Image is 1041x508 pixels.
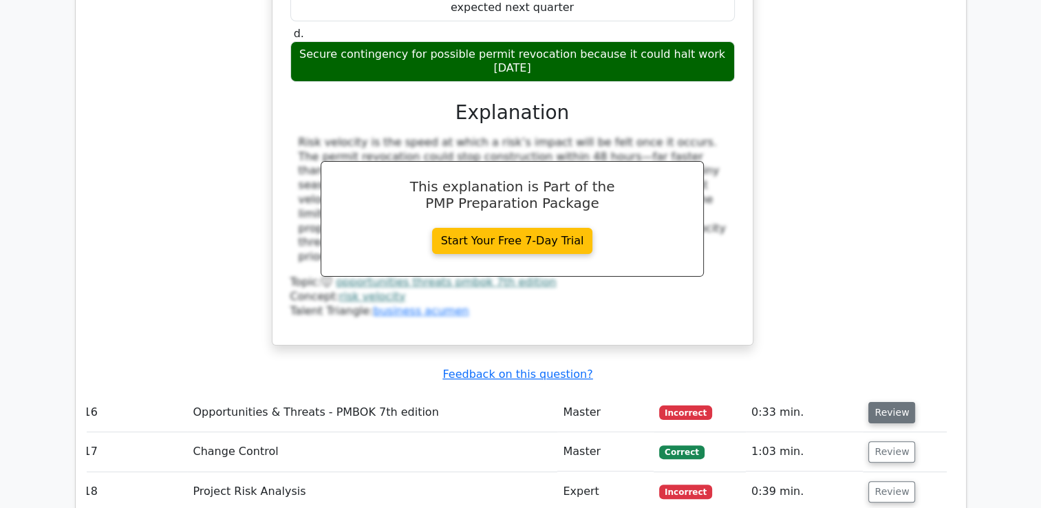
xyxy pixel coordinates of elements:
[290,41,735,83] div: Secure contingency for possible permit revocation because it could halt work [DATE]
[299,101,727,125] h3: Explanation
[868,441,915,463] button: Review
[78,432,188,472] td: 17
[290,275,735,318] div: Talent Triangle:
[659,405,712,419] span: Incorrect
[187,432,557,472] td: Change Control
[299,136,727,264] div: Risk velocity is the speed at which a risk’s impact will be felt once it occurs. The permit revoc...
[868,481,915,502] button: Review
[290,275,735,290] div: Topic:
[336,275,556,288] a: opportunities threats pmbok 7th edition
[294,27,304,40] span: d.
[290,290,735,304] div: Concept:
[432,228,593,254] a: Start Your Free 7-Day Trial
[373,304,469,317] a: business acumen
[746,393,863,432] td: 0:33 min.
[442,368,592,381] a: Feedback on this question?
[187,393,557,432] td: Opportunities & Threats - PMBOK 7th edition
[557,432,654,472] td: Master
[339,290,405,303] a: risk velocity
[746,432,863,472] td: 1:03 min.
[868,402,915,423] button: Review
[557,393,654,432] td: Master
[78,393,188,432] td: 16
[659,485,712,498] span: Incorrect
[659,445,704,459] span: Correct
